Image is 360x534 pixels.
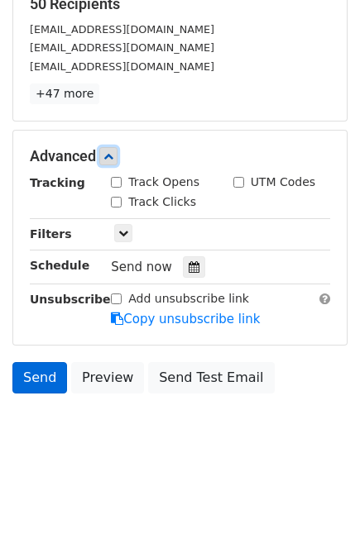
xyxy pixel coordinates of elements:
[277,455,360,534] iframe: Chat Widget
[30,176,85,189] strong: Tracking
[128,174,199,191] label: Track Opens
[30,41,214,54] small: [EMAIL_ADDRESS][DOMAIN_NAME]
[71,362,144,393] a: Preview
[30,293,111,306] strong: Unsubscribe
[30,23,214,36] small: [EMAIL_ADDRESS][DOMAIN_NAME]
[30,147,330,165] h5: Advanced
[251,174,315,191] label: UTM Codes
[30,60,214,73] small: [EMAIL_ADDRESS][DOMAIN_NAME]
[30,259,89,272] strong: Schedule
[12,362,67,393] a: Send
[111,312,260,327] a: Copy unsubscribe link
[128,290,249,308] label: Add unsubscribe link
[128,193,196,211] label: Track Clicks
[111,260,172,274] span: Send now
[30,83,99,104] a: +47 more
[148,362,274,393] a: Send Test Email
[30,227,72,241] strong: Filters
